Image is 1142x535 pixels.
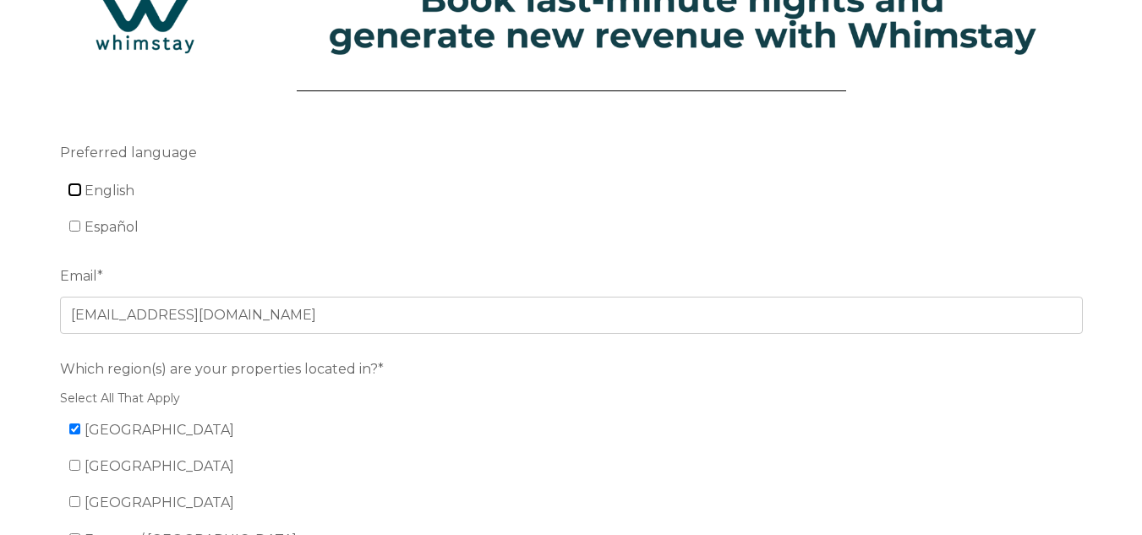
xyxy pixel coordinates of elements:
span: [GEOGRAPHIC_DATA] [85,494,234,510]
span: Which region(s) are your properties located in?* [60,356,384,382]
span: [GEOGRAPHIC_DATA] [85,458,234,474]
input: [GEOGRAPHIC_DATA] [69,423,80,434]
span: Preferred language [60,139,197,166]
input: English [69,184,80,195]
span: [GEOGRAPHIC_DATA] [85,422,234,438]
span: Español [85,219,139,235]
input: [GEOGRAPHIC_DATA] [69,460,80,471]
span: English [85,183,134,199]
legend: Select All That Apply [60,390,1083,407]
input: [GEOGRAPHIC_DATA] [69,496,80,507]
span: Email [60,263,97,289]
input: Español [69,221,80,232]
